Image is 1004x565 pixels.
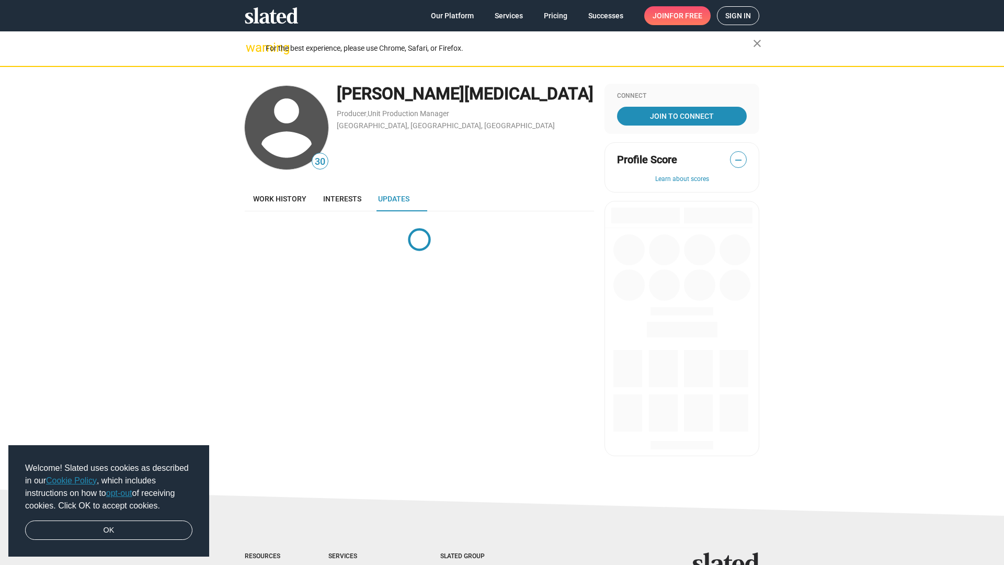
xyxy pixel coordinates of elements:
div: [PERSON_NAME][MEDICAL_DATA] [337,83,594,105]
a: dismiss cookie message [25,521,192,540]
span: Welcome! Slated uses cookies as described in our , which includes instructions on how to of recei... [25,462,192,512]
span: Successes [588,6,623,25]
a: Sign in [717,6,759,25]
div: cookieconsent [8,445,209,557]
span: Our Platform [431,6,474,25]
mat-icon: warning [246,41,258,54]
a: Cookie Policy [46,476,97,485]
a: Work history [245,186,315,211]
span: 30 [312,155,328,169]
div: Services [328,552,398,561]
a: Services [486,6,531,25]
a: Join To Connect [617,107,747,126]
span: Sign in [725,7,751,25]
span: Updates [378,195,409,203]
span: Profile Score [617,153,677,167]
mat-icon: close [751,37,763,50]
a: Producer [337,109,367,118]
span: Join To Connect [619,107,745,126]
span: Pricing [544,6,567,25]
span: Join [653,6,702,25]
div: For the best experience, please use Chrome, Safari, or Firefox. [266,41,753,55]
span: — [731,153,746,167]
span: Services [495,6,523,25]
div: Resources [245,552,287,561]
a: Successes [580,6,632,25]
a: opt-out [106,489,132,498]
span: Interests [323,195,361,203]
a: [GEOGRAPHIC_DATA], [GEOGRAPHIC_DATA], [GEOGRAPHIC_DATA] [337,121,555,130]
a: Unit Production Manager [368,109,449,118]
span: , [367,111,368,117]
a: Pricing [535,6,576,25]
span: for free [669,6,702,25]
a: Interests [315,186,370,211]
button: Learn about scores [617,175,747,184]
a: Updates [370,186,418,211]
a: Joinfor free [644,6,711,25]
span: Work history [253,195,306,203]
div: Slated Group [440,552,511,561]
a: Our Platform [423,6,482,25]
div: Connect [617,92,747,100]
